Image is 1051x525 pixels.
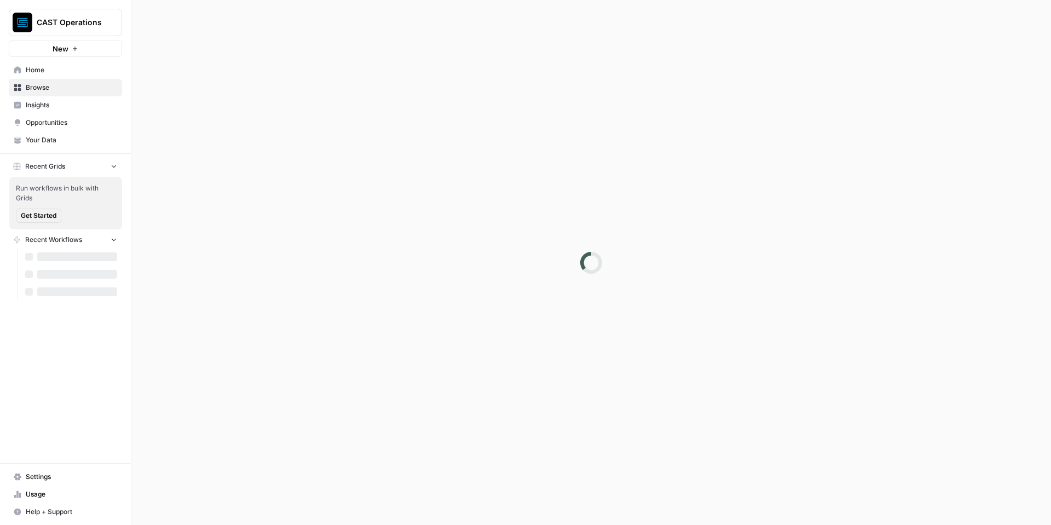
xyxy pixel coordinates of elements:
[26,65,117,75] span: Home
[9,486,122,503] a: Usage
[9,79,122,96] a: Browse
[9,131,122,149] a: Your Data
[9,158,122,175] button: Recent Grids
[9,9,122,36] button: Workspace: CAST Operations
[9,96,122,114] a: Insights
[21,211,56,221] span: Get Started
[9,503,122,521] button: Help + Support
[26,83,117,93] span: Browse
[26,489,117,499] span: Usage
[13,13,32,32] img: CAST Operations Logo
[16,209,61,223] button: Get Started
[9,232,122,248] button: Recent Workflows
[53,43,68,54] span: New
[26,135,117,145] span: Your Data
[16,183,116,203] span: Run workflows in bulk with Grids
[26,507,117,517] span: Help + Support
[37,17,103,28] span: CAST Operations
[25,161,65,171] span: Recent Grids
[26,118,117,128] span: Opportunities
[9,114,122,131] a: Opportunities
[9,468,122,486] a: Settings
[26,100,117,110] span: Insights
[26,472,117,482] span: Settings
[9,61,122,79] a: Home
[25,235,82,245] span: Recent Workflows
[9,41,122,57] button: New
